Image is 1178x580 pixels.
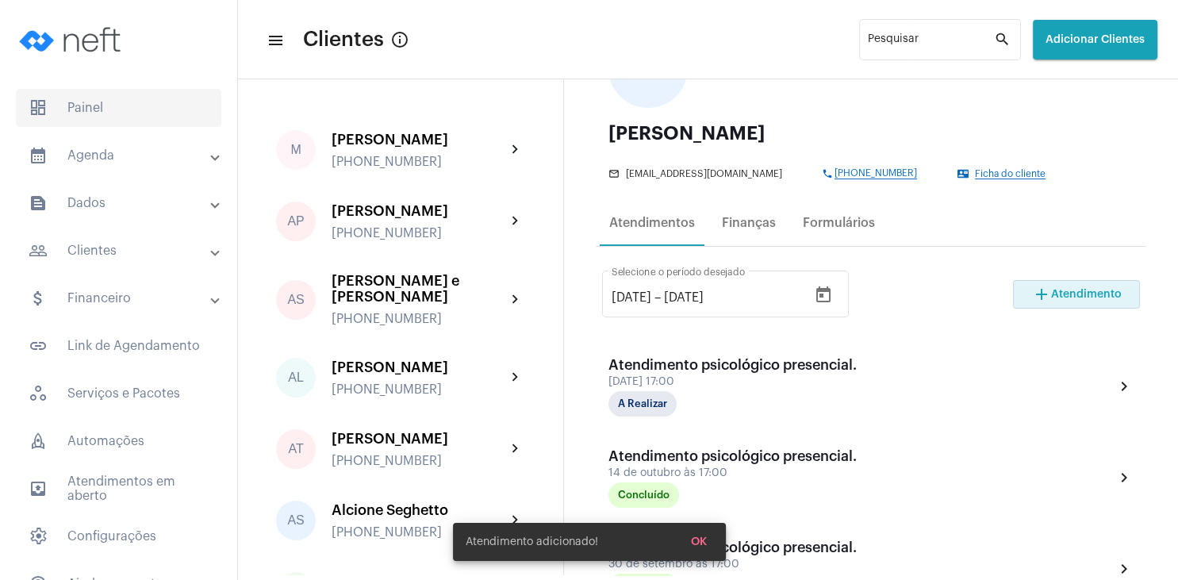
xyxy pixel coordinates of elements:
div: [PERSON_NAME] [332,431,506,447]
span: Atendimento adicionado! [466,534,598,550]
button: Adicionar Atendimento [1013,280,1140,309]
div: AS [276,501,316,540]
input: Data do fim [664,290,759,305]
div: [PHONE_NUMBER] [332,454,506,468]
div: [PERSON_NAME] [332,203,506,219]
span: sidenav icon [29,432,48,451]
mat-panel-title: Dados [29,194,212,213]
mat-icon: add [1032,285,1051,304]
span: Adicionar Clientes [1046,34,1145,45]
button: OK [678,528,719,556]
span: OK [691,536,707,547]
div: Alcione Seghetto [332,502,506,518]
mat-expansion-panel-header: sidenav iconDados [10,184,237,222]
mat-chip: A Realizar [608,391,677,417]
span: Ficha do cliente [975,169,1046,179]
div: [PHONE_NUMBER] [332,312,506,326]
mat-chip: Concluído [608,482,679,508]
mat-panel-title: Clientes [29,241,212,260]
mat-icon: sidenav icon [29,194,48,213]
input: Pesquisar [868,36,994,49]
div: [PERSON_NAME] e [PERSON_NAME] [332,273,506,305]
mat-icon: chevron_right [1115,468,1134,487]
mat-icon: chevron_right [506,368,525,387]
mat-icon: chevron_right [506,440,525,459]
span: sidenav icon [29,527,48,546]
span: Serviços e Pacotes [16,375,221,413]
span: Atendimentos em aberto [16,470,221,508]
div: AL [276,358,316,398]
button: Open calendar [808,279,839,311]
span: sidenav icon [29,384,48,403]
span: [EMAIL_ADDRESS][DOMAIN_NAME] [626,169,782,179]
mat-icon: sidenav icon [267,31,282,50]
mat-icon: contact_mail [957,168,970,179]
mat-icon: chevron_right [1115,559,1134,578]
mat-panel-title: Financeiro [29,289,212,308]
div: Finanças [722,216,776,230]
span: Automações [16,422,221,460]
mat-icon: sidenav icon [29,336,48,355]
span: Clientes [303,27,384,52]
mat-expansion-panel-header: sidenav iconFinanceiro [10,279,237,317]
span: Link de Agendamento [16,327,221,365]
span: Configurações [16,517,221,555]
div: Atendimento psicológico presencial. [608,448,857,464]
mat-expansion-panel-header: sidenav iconClientes [10,232,237,270]
mat-icon: sidenav icon [29,479,48,498]
mat-panel-title: Agenda [29,146,212,165]
div: Formulários [803,216,875,230]
div: AT [276,429,316,469]
div: AP [276,202,316,241]
button: Adicionar Clientes [1033,20,1157,60]
mat-icon: sidenav icon [29,146,48,165]
div: AS [276,280,316,320]
input: Data de início [612,290,651,305]
mat-icon: chevron_right [506,140,525,159]
div: [PERSON_NAME] [332,359,506,375]
mat-icon: mail_outline [608,168,621,179]
div: Atendimentos [609,216,695,230]
div: Atendimento psicológico presencial. [608,357,857,373]
div: [PHONE_NUMBER] [332,382,506,397]
span: Atendimento [1051,289,1122,300]
div: [PHONE_NUMBER] [332,226,506,240]
mat-icon: phone [822,168,835,179]
div: [PERSON_NAME] [608,124,1134,143]
div: [PHONE_NUMBER] [332,525,506,540]
mat-icon: search [994,30,1013,49]
img: logo-neft-novo-2.png [13,8,132,71]
div: 14 de outubro às 17:00 [608,467,857,479]
mat-icon: sidenav icon [29,289,48,308]
span: sidenav icon [29,98,48,117]
mat-expansion-panel-header: sidenav iconAgenda [10,136,237,175]
mat-icon: chevron_right [506,212,525,231]
button: Button that displays a tooltip when focused or hovered over [384,24,416,56]
div: [PHONE_NUMBER] [332,155,506,169]
mat-icon: sidenav icon [29,241,48,260]
mat-icon: Button that displays a tooltip when focused or hovered over [390,30,409,49]
div: [PERSON_NAME] [332,132,506,148]
mat-icon: chevron_right [1115,377,1134,396]
span: [PHONE_NUMBER] [835,168,917,179]
span: Painel [16,89,221,127]
div: [DATE] 17:00 [608,376,857,388]
div: M [276,130,316,170]
mat-icon: chevron_right [506,290,525,309]
span: – [654,290,661,305]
